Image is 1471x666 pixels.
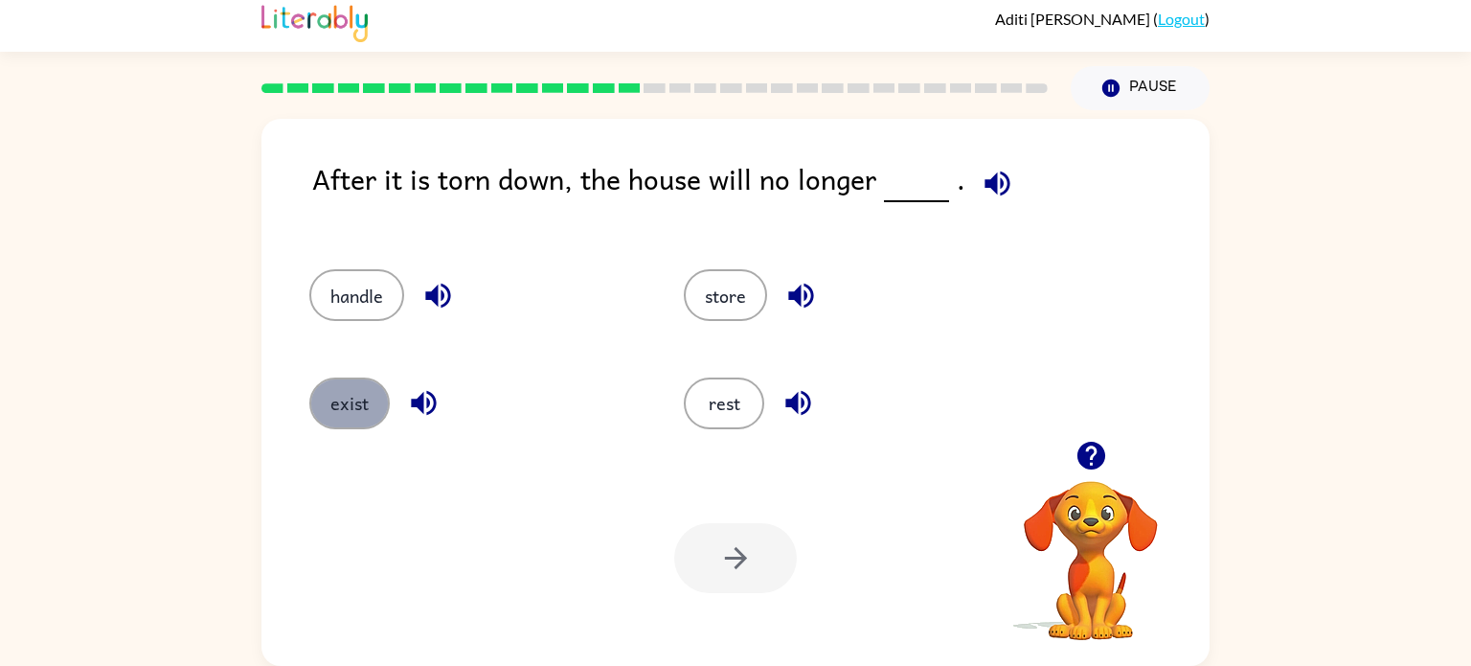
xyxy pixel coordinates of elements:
[309,269,404,321] button: handle
[995,10,1210,28] div: ( )
[312,157,1210,231] div: After it is torn down, the house will no longer .
[1071,66,1210,110] button: Pause
[995,10,1153,28] span: Aditi [PERSON_NAME]
[1158,10,1205,28] a: Logout
[684,378,764,429] button: rest
[684,269,767,321] button: store
[995,451,1187,643] video: Your browser must support playing .mp4 files to use Literably. Please try using another browser.
[309,378,390,429] button: exist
